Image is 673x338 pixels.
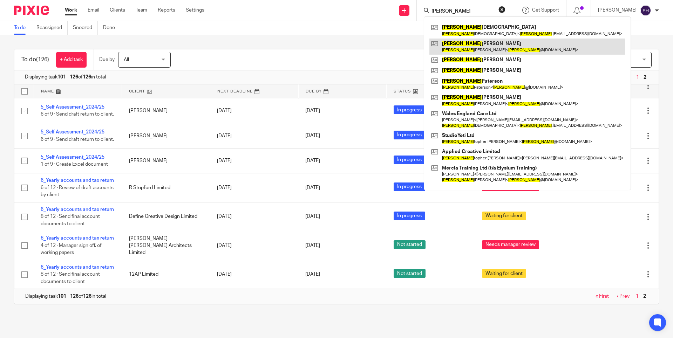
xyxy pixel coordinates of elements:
a: ‹ Prev [617,294,630,299]
b: 101 - 126 [58,294,79,299]
a: 1 [636,294,639,299]
span: 4 of 12 · Manager sign off, of working papers [41,243,102,255]
input: Search [431,8,494,15]
a: « First [596,294,609,299]
span: In progress [394,105,425,114]
a: + Add task [56,52,87,68]
button: Clear [498,6,505,13]
span: [DATE] [305,185,320,190]
span: 6 of 9 · Send draft return to client. [41,137,114,142]
span: 1 of 9 · Create Excel document [41,162,108,167]
b: 126 [83,75,91,80]
span: In progress [394,212,425,220]
span: [DATE] [305,108,320,113]
td: [DATE] [210,202,298,231]
a: 5_Self Assessment_2024/25 [41,155,104,160]
td: [DATE] [210,148,298,173]
b: 101 - 126 [57,75,78,80]
span: [DATE] [305,133,320,138]
span: (126) [36,57,49,62]
a: 6_Yearly accounts and tax return [41,265,114,270]
a: 5_Self Assessment_2024/25 [41,130,104,134]
td: [PERSON_NAME] [122,148,210,173]
td: [DATE] [210,231,298,260]
td: [DATE] [210,260,298,289]
b: 126 [83,294,91,299]
a: 6_Yearly accounts and tax return [41,178,114,183]
td: [DATE] [210,173,298,202]
span: In progress [394,182,425,191]
span: All [124,57,129,62]
span: In progress [394,156,425,164]
span: Not started [394,240,426,249]
a: Clients [110,7,125,14]
span: 2 [641,292,648,301]
span: 6 of 12 · Review of draft accounts by client [41,185,114,198]
a: Team [136,7,147,14]
a: 6_Yearly accounts and tax return [41,207,114,212]
td: [DATE] [210,123,298,148]
p: [PERSON_NAME] [598,7,637,14]
a: 1 [636,75,639,80]
img: svg%3E [640,5,651,16]
h1: To do [21,56,49,63]
img: Pixie [14,6,49,15]
a: Settings [186,7,204,14]
a: Reports [158,7,175,14]
span: [DATE] [305,272,320,277]
td: [PERSON_NAME] [PERSON_NAME] Architects Limited [122,231,210,260]
td: R Stopford Limited [122,173,210,202]
a: 6_Yearly accounts and tax return [41,236,114,241]
a: Email [88,7,99,14]
span: 6 of 9 · Send draft return to client. [41,112,114,117]
a: Reassigned [36,21,68,35]
span: [DATE] [305,243,320,248]
a: 5_Self Assessment_2024/25 [41,105,104,110]
nav: pager [592,294,648,299]
p: Due by [99,56,115,63]
span: Get Support [532,8,559,13]
span: Not started [394,269,426,278]
span: 8 of 12 · Send final account documents to client [41,272,100,284]
span: Waiting for client [482,212,526,220]
a: Work [65,7,77,14]
a: To do [14,21,31,35]
td: [DATE] [210,98,298,123]
span: 2 [642,73,648,82]
td: [PERSON_NAME] [122,123,210,148]
a: Snoozed [73,21,98,35]
a: Done [103,21,120,35]
span: [DATE] [305,214,320,219]
span: Displaying task of in total [25,74,106,81]
span: In progress [394,131,425,139]
td: Define Creative Design Limited [122,202,210,231]
span: [DATE] [305,158,320,163]
span: Displaying task of in total [25,293,106,300]
td: [PERSON_NAME] [122,98,210,123]
span: Waiting for client [482,269,526,278]
td: 12AP Limited [122,260,210,289]
span: Needs manager review [482,240,539,249]
span: 8 of 12 · Send final account documents to client [41,214,100,226]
